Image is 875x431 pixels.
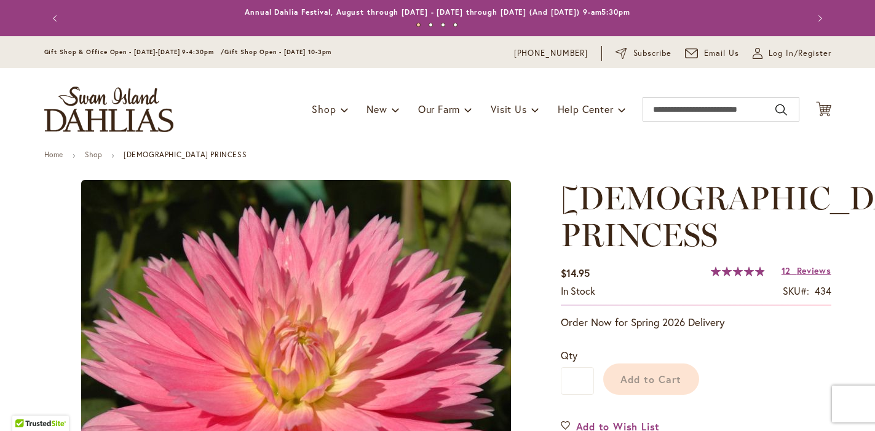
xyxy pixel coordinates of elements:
[753,47,831,60] a: Log In/Register
[561,284,595,297] span: In stock
[429,23,433,27] button: 2 of 4
[514,47,588,60] a: [PHONE_NUMBER]
[366,103,387,115] span: New
[711,266,765,276] div: 98%
[224,48,331,56] span: Gift Shop Open - [DATE] 10-3pm
[416,23,421,27] button: 1 of 4
[561,349,577,362] span: Qty
[633,47,672,60] span: Subscribe
[782,265,831,276] a: 12 Reviews
[704,47,739,60] span: Email Us
[558,103,614,115] span: Help Center
[85,150,102,159] a: Shop
[441,23,445,27] button: 3 of 4
[561,284,595,298] div: Availability
[124,150,247,159] strong: [DEMOGRAPHIC_DATA] PRINCESS
[44,48,225,56] span: Gift Shop & Office Open - [DATE]-[DATE] 9-4:30pm /
[769,47,831,60] span: Log In/Register
[807,6,831,31] button: Next
[616,47,671,60] a: Subscribe
[797,265,831,276] span: Reviews
[561,315,831,330] p: Order Now for Spring 2026 Delivery
[9,387,44,422] iframe: Launch Accessibility Center
[312,103,336,115] span: Shop
[685,47,739,60] a: Email Us
[561,266,590,279] span: $14.95
[44,6,69,31] button: Previous
[44,87,173,132] a: store logo
[783,284,809,297] strong: SKU
[453,23,457,27] button: 4 of 4
[44,150,63,159] a: Home
[815,284,831,298] div: 434
[491,103,526,115] span: Visit Us
[782,265,791,276] span: 12
[418,103,460,115] span: Our Farm
[245,7,630,17] a: Annual Dahlia Festival, August through [DATE] - [DATE] through [DATE] (And [DATE]) 9-am5:30pm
